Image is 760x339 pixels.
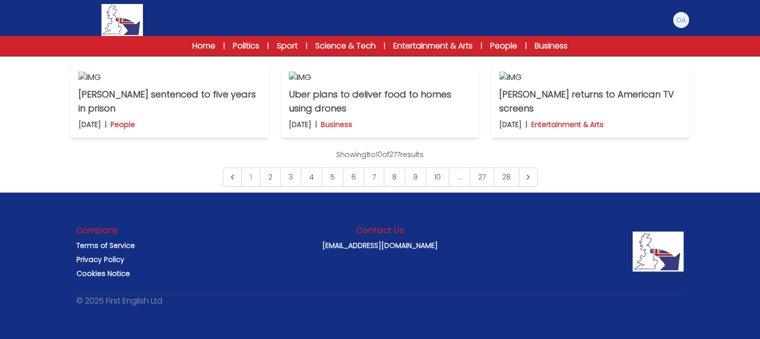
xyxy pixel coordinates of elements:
a: Home [192,40,215,52]
nav: Pagination Navigation [223,149,538,186]
p: © 2025 First English Ltd [76,295,162,307]
p: Entertainment & Arts [531,119,604,129]
span: 277 [389,149,400,159]
img: IMG [289,71,471,83]
span: | [306,41,307,51]
a: Business [535,40,568,52]
a: Politics [233,40,259,52]
p: [DATE] [289,119,311,129]
span: 10 [376,149,382,159]
p: [PERSON_NAME] returns to American TV screens [499,87,682,115]
a: Sport [277,40,298,52]
a: Go to page 7 [364,167,384,186]
img: Logo [101,4,142,36]
a: Go to page 4 [301,167,322,186]
a: Privacy Policy [76,254,124,264]
a: Go to page 27 [470,167,494,186]
span: 1 [366,149,368,159]
img: IMG [78,71,261,83]
a: Cookies Notice [76,268,130,278]
a: Go to page 10 [426,167,449,186]
span: ... [449,167,470,186]
a: Go to page 8 [384,167,405,186]
img: Daniel Michael Mc Auley [673,12,689,28]
span: | [481,41,482,51]
p: Business [321,119,352,129]
a: People [490,40,517,52]
span: 1 [241,167,260,186]
b: | [105,119,106,129]
b: | [315,119,317,129]
p: [DATE] [499,119,522,129]
a: Go to page 6 [343,167,364,186]
span: | [267,41,269,51]
p: Uber plans to deliver food to homes using drones [289,87,471,115]
p: [DATE] [78,119,101,129]
a: Go to page 28 [494,167,519,186]
span: | [384,41,385,51]
p: [PERSON_NAME] sentenced to five years in prison [78,87,261,115]
a: Science & Tech [315,40,376,52]
a: Entertainment & Arts [393,40,473,52]
span: | [223,41,225,51]
p: People [110,119,135,129]
span: &laquo; Previous [223,167,242,186]
a: Go to page 3 [280,167,301,186]
a: Terms of Service [76,240,135,250]
h3: Contact Us [356,224,404,236]
span: | [525,41,527,51]
h3: Company [76,224,119,236]
a: IMG [PERSON_NAME] sentenced to five years in prison [DATE] | People [70,63,269,137]
a: Next &raquo; [519,167,538,186]
a: IMG [PERSON_NAME] returns to American TV screens [DATE] | Entertainment & Arts [491,63,690,137]
img: IMG [499,71,682,83]
a: Go to page 2 [260,167,281,186]
p: Showing to of results [336,149,424,159]
a: IMG Uber plans to deliver food to homes using drones [DATE] | Business [281,63,479,137]
b: | [526,119,527,129]
a: Go to page 5 [322,167,343,186]
a: [EMAIL_ADDRESS][DOMAIN_NAME] [322,240,438,250]
a: Go to page 9 [405,167,426,186]
a: Logo [70,4,174,36]
img: Company Logo [633,231,684,271]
